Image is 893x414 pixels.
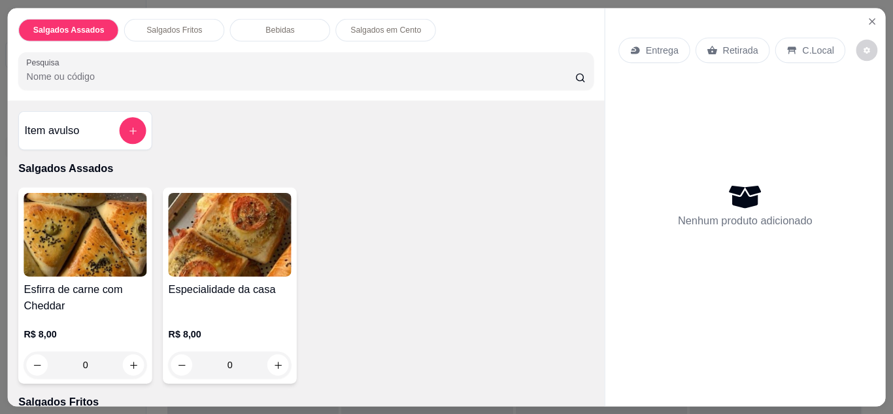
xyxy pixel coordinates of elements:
[27,69,575,82] input: Pesquisa
[146,25,202,35] p: Salgados Fritos
[27,57,64,68] label: Pesquisa
[18,160,594,177] p: Salgados Assados
[24,282,146,314] h4: Esfirra de carne com Cheddar
[171,354,193,375] button: decrease-product-quantity
[24,192,146,276] img: product-image
[861,10,883,32] button: Close
[267,354,289,375] button: increase-product-quantity
[646,43,679,56] p: Entrega
[802,43,834,56] p: C.Local
[24,122,79,139] h4: Item avulso
[24,327,146,340] p: R$ 8,00
[169,282,292,298] h4: Especialidade da casa
[350,25,421,35] p: Salgados em Cento
[265,25,294,35] p: Bebidas
[18,394,594,411] p: Salgados Fritos
[856,39,878,61] button: decrease-product-quantity
[123,354,144,375] button: increase-product-quantity
[678,213,813,229] p: Nenhum produto adicionado
[169,192,292,276] img: product-image
[27,354,48,375] button: decrease-product-quantity
[120,117,146,144] button: add-separate-item
[33,25,105,35] p: Salgados Assados
[722,43,758,56] p: Retirada
[169,327,292,340] p: R$ 8,00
